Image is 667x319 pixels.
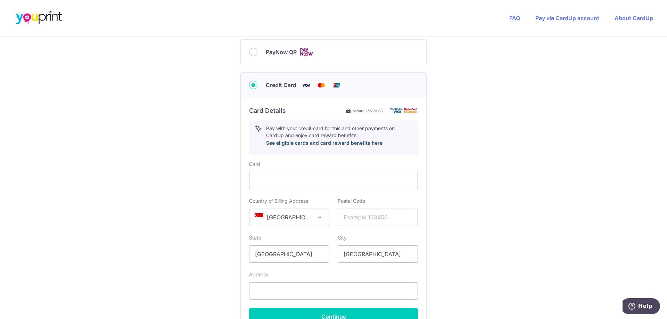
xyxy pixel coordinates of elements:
[249,198,308,204] label: Country of Billing Address
[390,108,418,114] img: card secure
[535,15,599,22] a: Pay via CardUp account
[509,15,520,22] a: FAQ
[249,161,260,168] label: Card
[249,48,418,57] div: PayNow QR Cards logo
[353,108,385,114] span: Secure 256-bit SSL
[338,234,347,241] label: City
[266,48,297,56] span: PayNow QR
[338,198,365,204] label: Postal Code
[299,81,313,90] img: Visa
[623,298,660,316] iframe: Opens a widget where you can find more information
[338,209,418,226] input: Example 123456
[249,209,329,226] span: Singapore
[266,81,296,89] span: Credit Card
[249,107,286,115] h6: Card Details
[255,176,412,185] iframe: Secure card payment input frame
[249,81,418,90] div: Credit Card Visa Mastercard Union Pay
[615,15,653,22] a: About CardUp
[249,271,268,278] label: Address
[314,81,328,90] img: Mastercard
[299,48,313,57] img: Cards logo
[266,140,382,146] a: See eligible cards and card reward benefits here
[266,125,412,147] p: Pay with your credit card for this and other payments on CardUp and enjoy card reward benefits.
[330,81,344,90] img: Union Pay
[249,234,261,241] label: State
